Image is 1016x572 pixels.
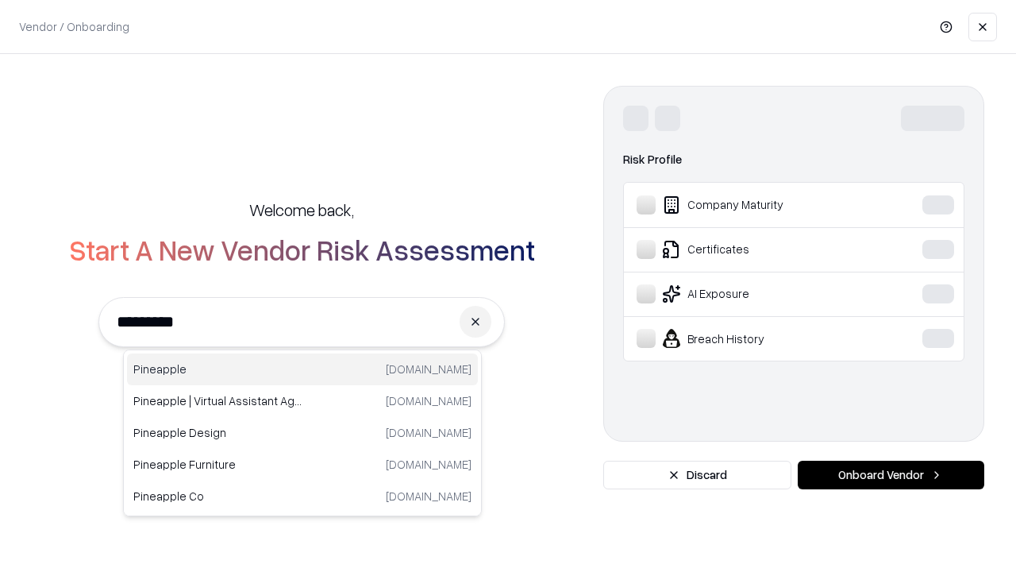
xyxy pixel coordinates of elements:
[69,234,535,265] h2: Start A New Vendor Risk Assessment
[623,150,964,169] div: Risk Profile
[386,488,471,504] p: [DOMAIN_NAME]
[637,195,874,214] div: Company Maturity
[637,240,874,259] div: Certificates
[133,361,302,377] p: Pineapple
[133,392,302,409] p: Pineapple | Virtual Assistant Agency
[637,284,874,303] div: AI Exposure
[133,456,302,473] p: Pineapple Furniture
[133,424,302,441] p: Pineapple Design
[386,392,471,409] p: [DOMAIN_NAME]
[133,488,302,504] p: Pineapple Co
[19,18,129,35] p: Vendor / Onboarding
[249,199,354,221] h5: Welcome back,
[603,461,791,489] button: Discard
[637,329,874,348] div: Breach History
[798,461,984,489] button: Onboard Vendor
[123,350,482,516] div: Suggestions
[386,361,471,377] p: [DOMAIN_NAME]
[386,456,471,473] p: [DOMAIN_NAME]
[386,424,471,441] p: [DOMAIN_NAME]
